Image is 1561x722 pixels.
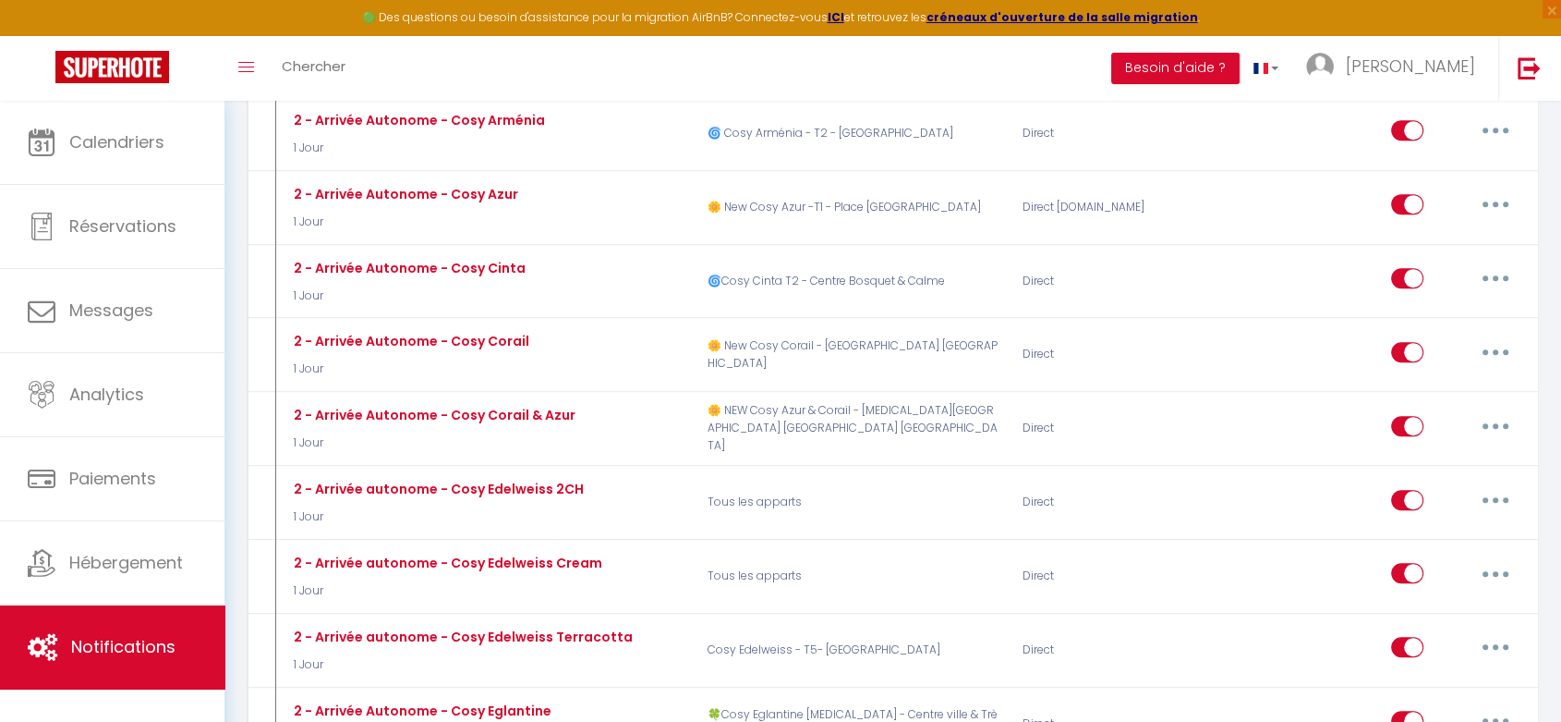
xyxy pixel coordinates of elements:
div: Direct [DOMAIN_NAME] [1010,180,1219,234]
p: 1 Jour [289,214,518,231]
p: 1 Jour [289,361,529,378]
p: Tous les apparts [696,549,1010,603]
p: 1 Jour [289,140,545,157]
div: Direct [1010,254,1219,308]
div: Direct [1010,402,1219,456]
span: Paiements [69,467,156,490]
p: 1 Jour [289,434,575,452]
span: [PERSON_NAME] [1346,55,1475,78]
a: Chercher [268,36,359,101]
div: 2 - Arrivée Autonome - Cosy Azur [289,184,518,204]
div: 2 - Arrivée Autonome - Cosy Corail [289,331,529,351]
div: 2 - Arrivée Autonome - Cosy Eglantine [289,701,551,721]
p: Cosy Edelweiss - T5- [GEOGRAPHIC_DATA] [696,623,1010,677]
div: 2 - Arrivée autonome - Cosy Edelweiss Terracotta [289,627,633,647]
p: 1 Jour [289,656,633,674]
p: 🌼 New Cosy Azur -T1 - Place [GEOGRAPHIC_DATA] [696,180,1010,234]
p: Tous les apparts [696,476,1010,530]
div: 2 - Arrivée Autonome - Cosy Cinta [289,258,526,278]
div: 2 - Arrivée Autonome - Cosy Corail & Azur [289,405,575,425]
span: Chercher [282,56,345,76]
a: ICI [828,9,844,25]
p: 🌀Cosy Cinta T2 - Centre Bosquet & Calme [696,254,1010,308]
p: 1 Jour [289,582,602,600]
span: Hébergement [69,551,183,574]
p: 1 Jour [289,288,526,305]
span: Messages [69,299,153,322]
a: créneaux d'ouverture de la salle migration [926,9,1198,25]
span: Réservations [69,214,176,238]
img: logout [1518,56,1541,80]
div: 2 - Arrivée autonome - Cosy Edelweiss 2CH [289,479,584,499]
span: Analytics [69,383,144,406]
button: Ouvrir le widget de chat LiveChat [15,7,70,63]
p: 🌼 New Cosy Corail - [GEOGRAPHIC_DATA] [GEOGRAPHIC_DATA] [696,328,1010,382]
img: ... [1306,53,1334,80]
span: Notifications [71,635,175,658]
div: Direct [1010,106,1219,160]
div: 2 - Arrivée Autonome - Cosy Arménia [289,110,545,130]
a: ... [PERSON_NAME] [1292,36,1498,101]
span: Calendriers [69,130,164,153]
div: Direct [1010,476,1219,530]
p: 1 Jour [289,508,584,526]
div: Direct [1010,623,1219,677]
p: 🌼 NEW Cosy Azur & Corail - [MEDICAL_DATA][GEOGRAPHIC_DATA] [GEOGRAPHIC_DATA] [GEOGRAPHIC_DATA] [696,402,1010,456]
button: Besoin d'aide ? [1111,53,1240,84]
div: Direct [1010,549,1219,603]
div: Direct [1010,328,1219,382]
div: 2 - Arrivée autonome - Cosy Edelweiss Cream [289,553,602,573]
p: 🌀 Cosy Arménia - T2 - [GEOGRAPHIC_DATA] [696,106,1010,160]
img: Super Booking [55,51,169,83]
